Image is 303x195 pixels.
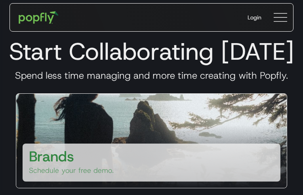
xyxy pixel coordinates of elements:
div: Login [248,13,261,21]
h3: Brands [29,147,74,166]
h1: Start Collaborating [DATE] [6,37,297,66]
a: home [13,6,64,29]
p: Schedule your free demo. [29,166,114,175]
a: Login [241,7,268,28]
h3: Spend less time managing and more time creating with Popfly. [6,70,297,81]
